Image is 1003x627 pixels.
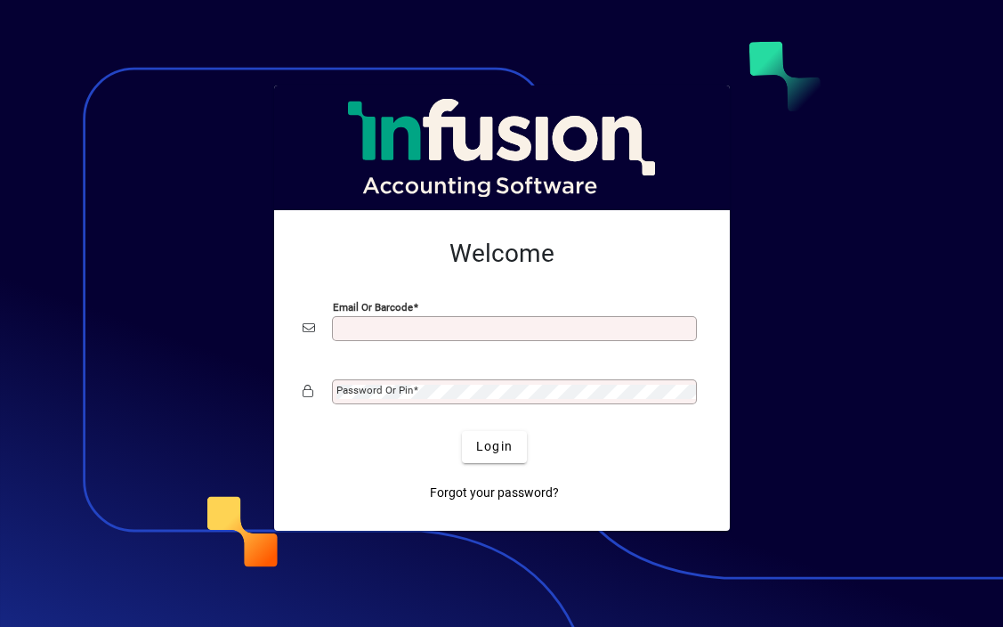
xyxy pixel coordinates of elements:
h2: Welcome [303,239,701,269]
span: Forgot your password? [430,484,559,502]
span: Login [476,437,513,456]
button: Login [462,431,527,463]
a: Forgot your password? [423,477,566,509]
mat-label: Password or Pin [336,384,413,396]
mat-label: Email or Barcode [333,300,413,313]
